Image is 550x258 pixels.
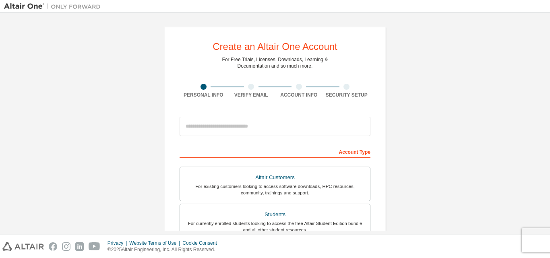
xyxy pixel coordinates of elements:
[185,183,365,196] div: For existing customers looking to access software downloads, HPC resources, community, trainings ...
[227,92,275,98] div: Verify Email
[4,2,105,10] img: Altair One
[62,242,70,251] img: instagram.svg
[182,240,221,246] div: Cookie Consent
[108,240,129,246] div: Privacy
[185,209,365,220] div: Students
[323,92,371,98] div: Security Setup
[75,242,84,251] img: linkedin.svg
[180,92,227,98] div: Personal Info
[129,240,182,246] div: Website Terms of Use
[275,92,323,98] div: Account Info
[222,56,328,69] div: For Free Trials, Licenses, Downloads, Learning & Documentation and so much more.
[89,242,100,251] img: youtube.svg
[49,242,57,251] img: facebook.svg
[108,246,222,253] p: © 2025 Altair Engineering, Inc. All Rights Reserved.
[185,220,365,233] div: For currently enrolled students looking to access the free Altair Student Edition bundle and all ...
[185,172,365,183] div: Altair Customers
[2,242,44,251] img: altair_logo.svg
[180,145,370,158] div: Account Type
[213,42,337,52] div: Create an Altair One Account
